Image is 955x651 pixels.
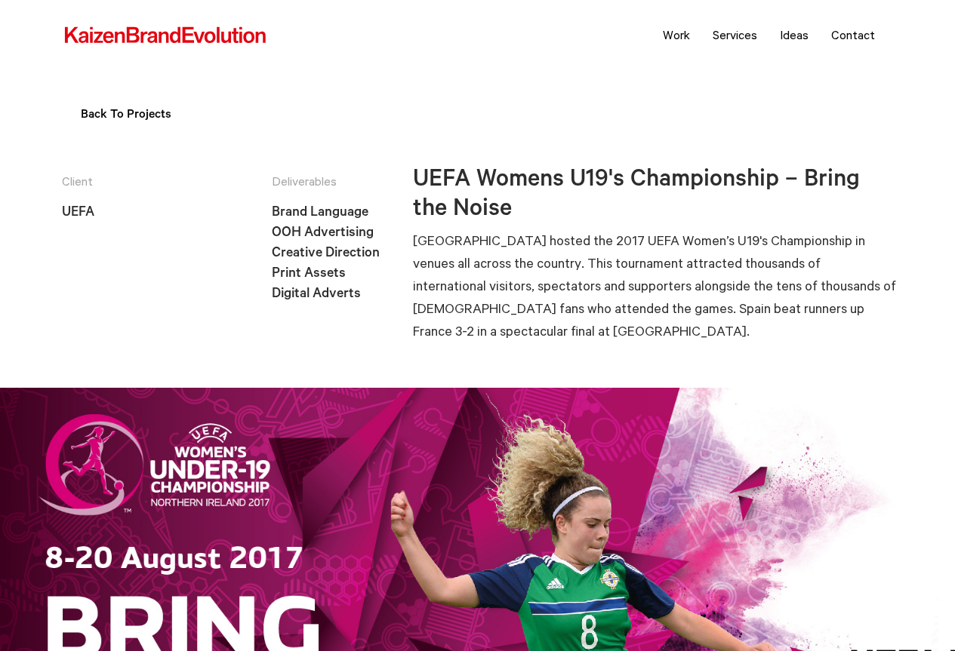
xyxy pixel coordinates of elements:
[272,171,410,192] p: Deliverables
[272,266,410,283] li: Print Assets
[272,226,410,242] li: OOH Advertising
[272,287,410,303] li: Digital Adverts
[820,16,886,54] a: Contact
[272,246,410,263] li: Creative Direction
[272,205,410,222] li: Brand Language
[62,205,269,222] h3: UEFA
[67,109,171,122] a: Back To Projects
[62,171,269,192] p: Client
[769,16,820,54] a: Ideas
[63,26,267,45] img: kbe_logo_new.svg
[701,16,769,54] a: Services
[413,229,896,342] p: [GEOGRAPHIC_DATA] hosted the 2017 UEFA Women’s U19's Championship in venues all across the countr...
[652,16,701,54] a: Work
[413,167,896,226] h3: UEFA Womens U19's Championship – Bring the Noise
